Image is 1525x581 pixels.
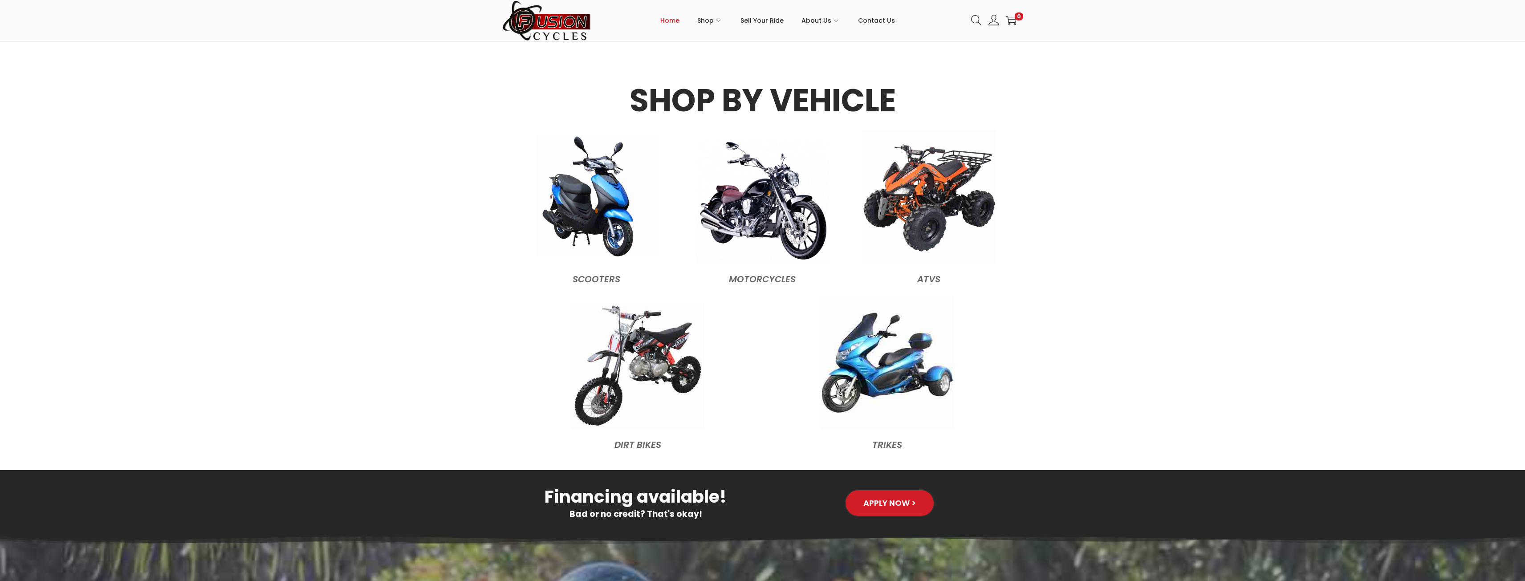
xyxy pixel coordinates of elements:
h3: Shop By Vehicle [513,85,1012,116]
span: Sell Your Ride [740,9,784,32]
a: Apply Now > [845,489,935,517]
a: Home [660,0,679,41]
a: Contact Us [858,0,895,41]
span: Apply Now > [863,499,916,507]
span: Shop [697,9,714,32]
figcaption: Trikes [767,433,1008,452]
figcaption: ATVs [850,267,1007,286]
figcaption: MOTORCYCLES [684,267,841,286]
a: 0 [1006,15,1017,26]
h3: Financing available! [513,488,758,505]
span: About Us [801,9,831,32]
a: Shop [697,0,723,41]
figcaption: Scooters [518,267,675,286]
a: About Us [801,0,840,41]
figcaption: Dirt Bikes [518,433,758,452]
h4: Bad or no credit? That's okay! [513,510,758,518]
a: Sell Your Ride [740,0,784,41]
span: Home [660,9,679,32]
span: Contact Us [858,9,895,32]
nav: Primary navigation [591,0,964,41]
